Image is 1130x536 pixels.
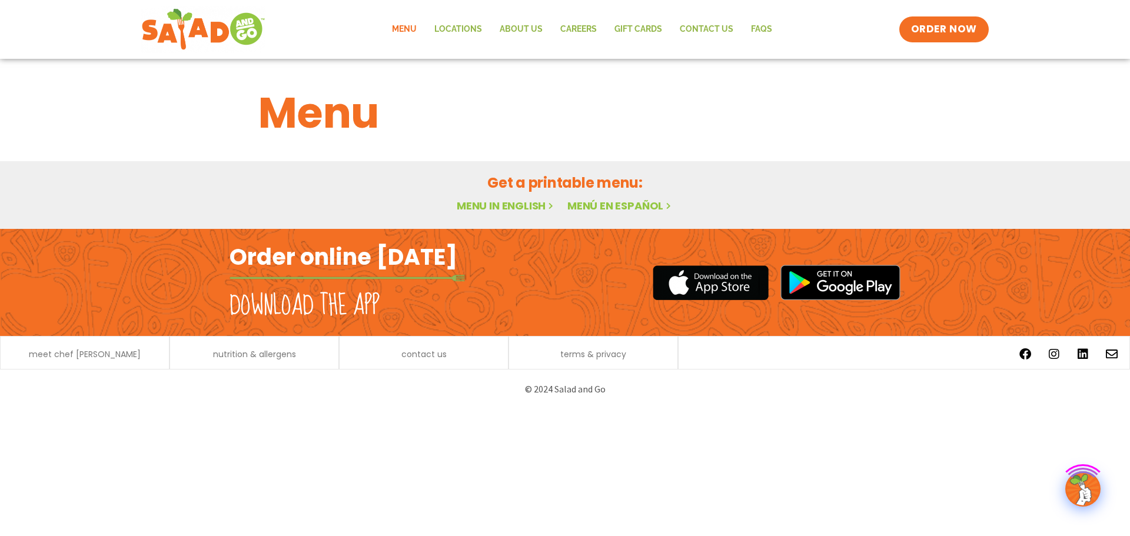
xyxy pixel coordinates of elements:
a: Menú en español [567,198,673,213]
a: ORDER NOW [899,16,989,42]
a: Contact Us [671,16,742,43]
h2: Download the app [230,289,380,322]
img: new-SAG-logo-768×292 [141,6,265,53]
h1: Menu [258,81,872,145]
a: Locations [426,16,491,43]
img: appstore [653,264,769,302]
img: google_play [780,265,900,300]
h2: Order online [DATE] [230,242,457,271]
nav: Menu [383,16,781,43]
img: fork [230,275,465,281]
h2: Get a printable menu: [258,172,872,193]
span: ORDER NOW [911,22,977,36]
a: meet chef [PERSON_NAME] [29,350,141,358]
a: FAQs [742,16,781,43]
a: contact us [401,350,447,358]
a: About Us [491,16,551,43]
p: © 2024 Salad and Go [235,381,895,397]
a: nutrition & allergens [213,350,296,358]
a: terms & privacy [560,350,626,358]
a: Menu in English [457,198,556,213]
a: Careers [551,16,606,43]
a: GIFT CARDS [606,16,671,43]
a: Menu [383,16,426,43]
